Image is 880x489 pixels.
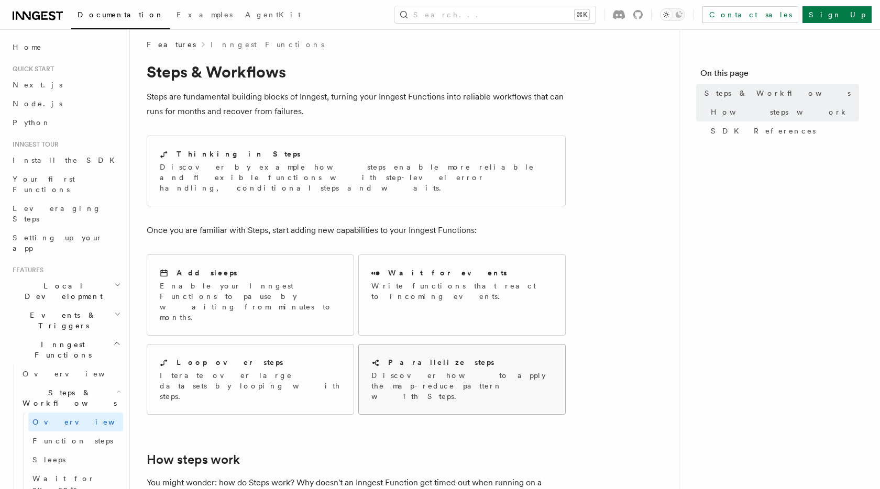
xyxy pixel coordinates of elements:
span: Node.js [13,99,62,108]
a: Overview [18,364,123,383]
a: SDK References [707,121,859,140]
h1: Steps & Workflows [147,62,566,81]
a: Examples [170,3,239,28]
span: Leveraging Steps [13,204,101,223]
span: Overview [32,418,140,426]
a: Install the SDK [8,151,123,170]
a: Setting up your app [8,228,123,258]
a: Sign Up [802,6,872,23]
button: Search...⌘K [394,6,596,23]
p: Iterate over large datasets by looping with steps. [160,370,341,402]
span: Next.js [13,81,62,89]
a: AgentKit [239,3,307,28]
span: Overview [23,370,130,378]
span: Steps & Workflows [705,88,851,98]
span: Install the SDK [13,156,121,164]
span: Quick start [8,65,54,73]
span: Events & Triggers [8,310,114,331]
p: Write functions that react to incoming events. [371,281,553,302]
span: Python [13,118,51,127]
a: Python [8,113,123,132]
a: How steps work [147,452,240,467]
button: Inngest Functions [8,335,123,364]
a: Inngest Functions [211,39,324,50]
h2: Loop over steps [177,357,283,368]
a: Node.js [8,94,123,113]
span: Inngest Functions [8,339,113,360]
a: Function steps [28,431,123,450]
span: Function steps [32,437,113,445]
h2: Parallelize steps [388,357,494,368]
p: Enable your Inngest Functions to pause by waiting from minutes to months. [160,281,341,323]
button: Local Development [8,276,123,306]
span: Your first Functions [13,175,75,194]
span: Steps & Workflows [18,387,117,408]
h2: Wait for events [388,268,507,278]
a: How steps work [707,103,859,121]
span: Home [13,42,42,52]
p: Once you are familiar with Steps, start adding new capabilities to your Inngest Functions: [147,223,566,238]
span: Sleeps [32,455,65,464]
a: Thinking in StepsDiscover by example how steps enable more reliable and flexible functions with s... [147,136,566,206]
span: Features [147,39,196,50]
a: Parallelize stepsDiscover how to apply the map-reduce pattern with Steps. [358,344,566,415]
p: Steps are fundamental building blocks of Inngest, turning your Inngest Functions into reliable wo... [147,90,566,119]
span: Documentation [78,10,164,19]
span: SDK References [711,126,816,136]
p: Discover how to apply the map-reduce pattern with Steps. [371,370,553,402]
a: Loop over stepsIterate over large datasets by looping with steps. [147,344,354,415]
span: Inngest tour [8,140,59,149]
span: How steps work [711,107,849,117]
a: Contact sales [702,6,798,23]
span: Features [8,266,43,274]
kbd: ⌘K [575,9,589,20]
h4: On this page [700,67,859,84]
a: Home [8,38,123,57]
span: Examples [177,10,233,19]
a: Add sleepsEnable your Inngest Functions to pause by waiting from minutes to months. [147,254,354,336]
a: Next.js [8,75,123,94]
a: Wait for eventsWrite functions that react to incoming events. [358,254,566,336]
a: Overview [28,413,123,431]
a: Leveraging Steps [8,199,123,228]
span: Setting up your app [13,234,103,252]
h2: Add sleeps [177,268,237,278]
a: Your first Functions [8,170,123,199]
button: Events & Triggers [8,306,123,335]
a: Documentation [71,3,170,29]
span: Local Development [8,281,114,302]
span: AgentKit [245,10,301,19]
button: Toggle dark mode [660,8,685,21]
p: Discover by example how steps enable more reliable and flexible functions with step-level error h... [160,162,553,193]
h2: Thinking in Steps [177,149,301,159]
button: Steps & Workflows [18,383,123,413]
a: Sleeps [28,450,123,469]
a: Steps & Workflows [700,84,859,103]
